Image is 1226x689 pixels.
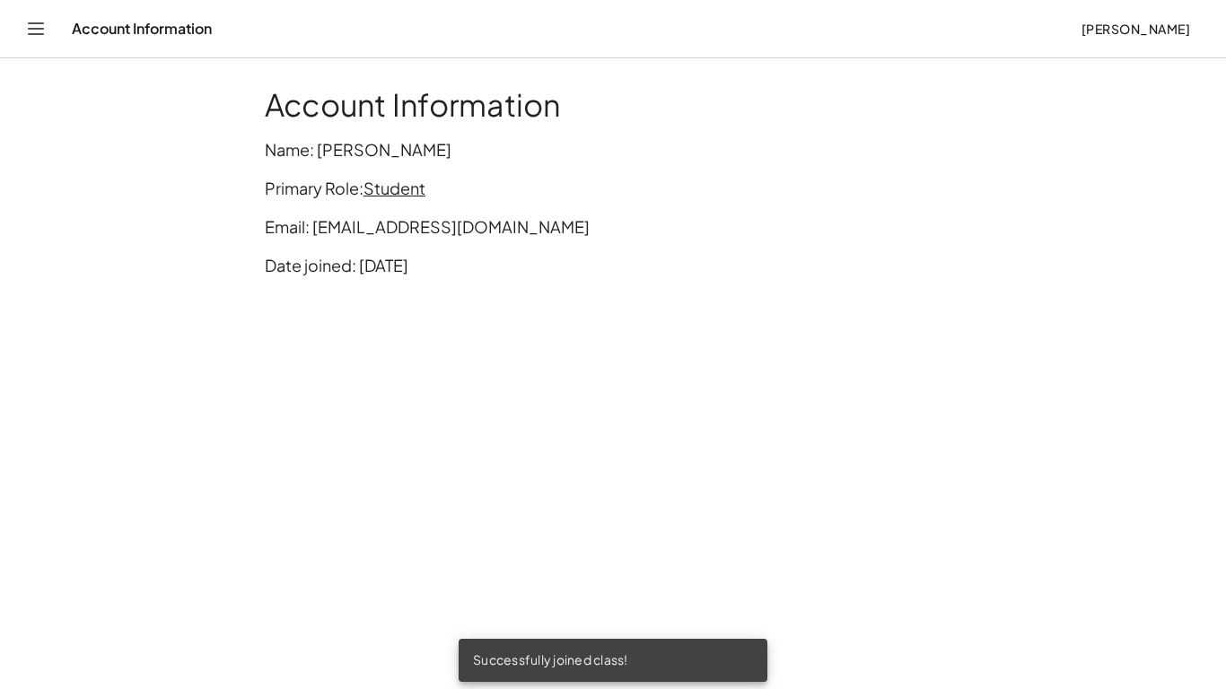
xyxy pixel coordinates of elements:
[265,176,961,200] p: Primary Role:
[265,137,961,161] p: Name: [PERSON_NAME]
[265,214,961,239] p: Email: [EMAIL_ADDRESS][DOMAIN_NAME]
[265,87,961,123] h1: Account Information
[1081,21,1190,37] span: [PERSON_NAME]
[1066,13,1204,45] button: [PERSON_NAME]
[22,14,50,43] button: Toggle navigation
[265,253,961,277] p: Date joined: [DATE]
[363,178,425,198] span: Student
[459,639,767,682] div: Successfully joined class!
